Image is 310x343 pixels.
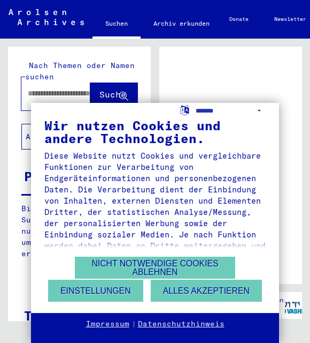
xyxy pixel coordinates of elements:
label: Sprache auswählen [179,105,190,115]
button: Nicht notwendige Cookies ablehnen [75,257,235,279]
div: Wir nutzen Cookies und andere Technologien. [44,119,266,145]
button: Einstellungen [48,280,143,302]
a: Datenschutzhinweis [138,319,224,330]
select: Sprache auswählen [196,103,266,118]
a: Impressum [86,319,129,330]
button: Alles akzeptieren [151,280,262,302]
